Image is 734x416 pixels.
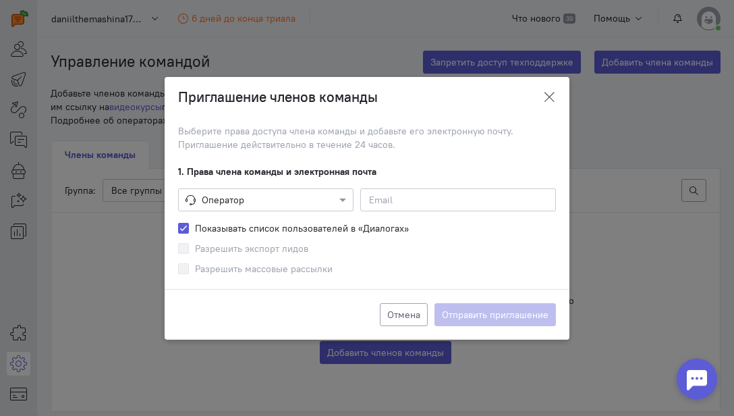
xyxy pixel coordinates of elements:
[202,194,244,206] span: Оператор
[380,303,428,326] button: Отмена
[195,262,333,276] label: Разрешить массовые рассылки
[434,303,556,326] button: Отправить приглашение
[195,222,409,235] label: Показывать список пользователей в «Диалогах»
[360,188,556,211] input: Email
[178,87,378,107] h3: Приглашение членов команды
[178,124,556,151] div: Выберите права доступа члена команды и добавьте его электронную почту. Приглашение действительно ...
[195,242,308,255] label: Разрешить экспорт лидов
[178,165,556,178] div: 1. Права члена команды и электронная почта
